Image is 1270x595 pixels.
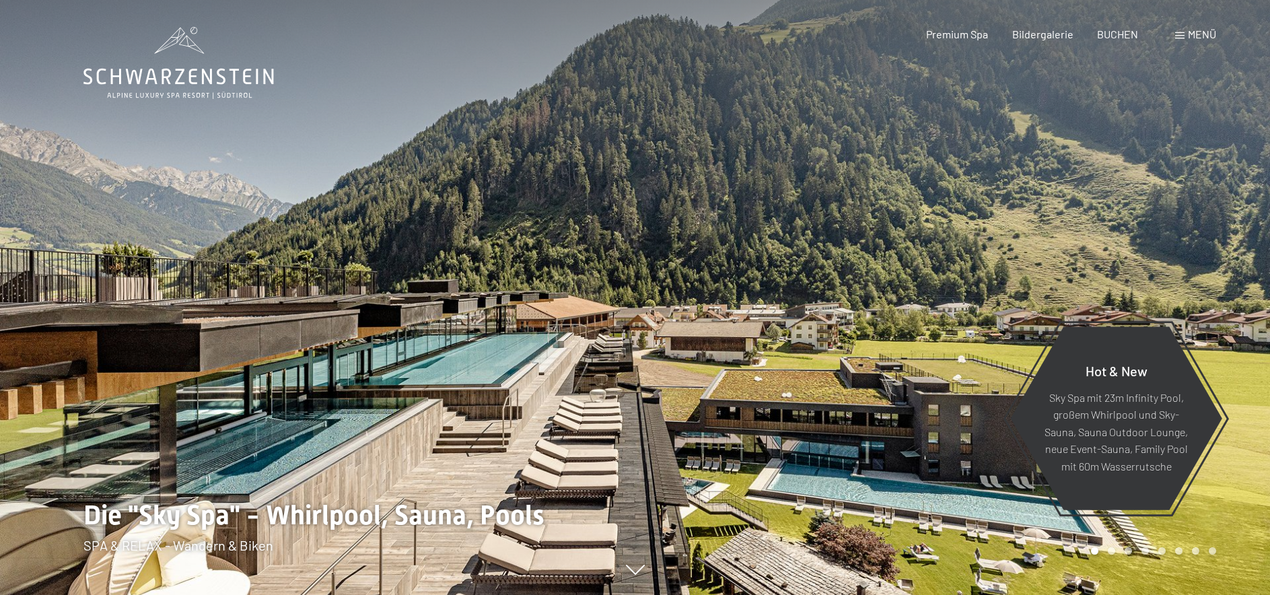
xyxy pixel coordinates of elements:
div: Carousel Page 5 [1158,547,1166,555]
a: Premium Spa [926,28,988,40]
p: Sky Spa mit 23m Infinity Pool, großem Whirlpool und Sky-Sauna, Sauna Outdoor Lounge, neue Event-S... [1043,388,1189,475]
div: Carousel Page 8 [1209,547,1216,555]
a: BUCHEN [1097,28,1138,40]
a: Bildergalerie [1012,28,1073,40]
div: Carousel Page 2 [1108,547,1115,555]
div: Carousel Pagination [1086,547,1216,555]
div: Carousel Page 1 (Current Slide) [1091,547,1098,555]
a: Hot & New Sky Spa mit 23m Infinity Pool, großem Whirlpool und Sky-Sauna, Sauna Outdoor Lounge, ne... [1010,326,1223,511]
span: Menü [1188,28,1216,40]
span: Hot & New [1086,362,1148,378]
div: Carousel Page 4 [1141,547,1149,555]
div: Carousel Page 7 [1192,547,1199,555]
div: Carousel Page 6 [1175,547,1183,555]
div: Carousel Page 3 [1125,547,1132,555]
